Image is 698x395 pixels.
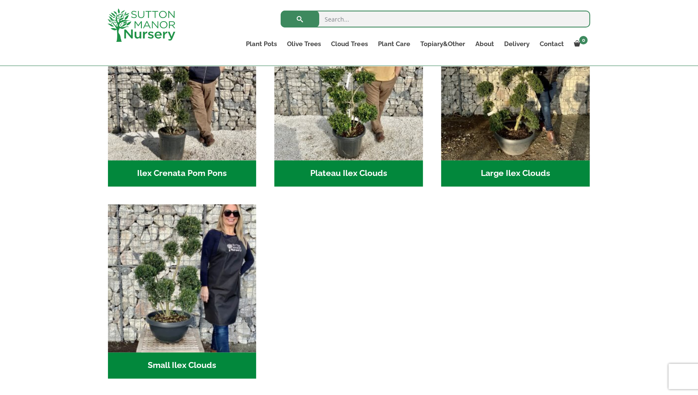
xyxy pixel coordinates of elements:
h2: Small Ilex Clouds [108,352,257,379]
h2: Large Ilex Clouds [441,160,590,187]
img: Large Ilex Clouds [441,12,590,161]
input: Search... [281,11,590,27]
a: Visit product category Plateau Ilex Clouds [274,12,423,187]
a: Olive Trees [282,38,326,50]
img: Ilex Crenata Pom Pons [108,12,257,161]
img: logo [108,8,175,42]
a: Plant Pots [241,38,282,50]
a: Topiary&Other [415,38,470,50]
a: Contact [534,38,568,50]
img: Plateau Ilex Clouds [274,12,423,161]
a: Visit product category Large Ilex Clouds [441,12,590,187]
span: 0 [579,36,588,44]
a: 0 [568,38,590,50]
a: Cloud Trees [326,38,372,50]
a: Plant Care [372,38,415,50]
h2: Plateau Ilex Clouds [274,160,423,187]
a: About [470,38,499,50]
a: Delivery [499,38,534,50]
a: Visit product category Small Ilex Clouds [108,204,257,379]
h2: Ilex Crenata Pom Pons [108,160,257,187]
a: Visit product category Ilex Crenata Pom Pons [108,12,257,187]
img: Small Ilex Clouds [108,204,257,353]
